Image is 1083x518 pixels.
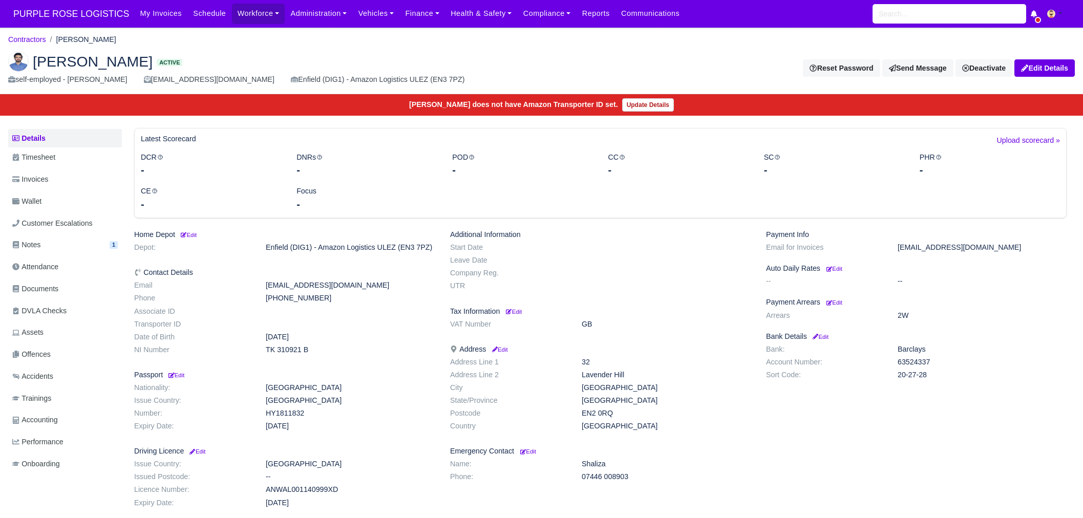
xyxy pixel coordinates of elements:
span: Accidents [12,371,53,382]
dd: 07446 008903 [574,472,758,481]
div: DCR [133,152,289,178]
a: Update Details [622,98,674,112]
dt: Postcode [442,409,574,418]
span: Assets [12,327,44,338]
span: Wallet [12,196,41,207]
div: self-employed - [PERSON_NAME] [8,74,128,85]
a: Notes 1 [8,235,122,255]
a: PURPLE ROSE LOGISTICS [8,4,134,24]
div: - [141,163,281,177]
a: Edit [824,264,842,272]
div: CE [133,185,289,211]
dt: Phone [126,294,258,303]
h6: Driving Licence [134,447,435,456]
dt: Country [442,422,574,430]
dd: 2W [890,311,1074,320]
small: Edit [490,347,507,353]
div: - [608,163,748,177]
dt: Email for Invoices [758,243,890,252]
dd: GB [574,320,758,329]
a: Edit [518,447,536,455]
a: Edit [167,371,184,379]
span: Invoices [12,174,48,185]
div: PHR [912,152,1068,178]
dt: Phone: [442,472,574,481]
dt: Nationality: [126,383,258,392]
dd: [GEOGRAPHIC_DATA] [574,383,758,392]
dd: [EMAIL_ADDRESS][DOMAIN_NAME] [258,281,442,290]
h6: Home Depot [134,230,435,239]
a: My Invoices [134,4,187,24]
small: Edit [188,448,205,455]
dt: Bank: [758,345,890,354]
dd: 20-27-28 [890,371,1074,379]
small: Edit [179,232,197,238]
h6: Passport [134,371,435,379]
a: Onboarding [8,454,122,474]
a: Edit [188,447,205,455]
a: Attendance [8,257,122,277]
dd: Enfield (DIG1) - Amazon Logistics ULEZ (EN3 7PZ) [258,243,442,252]
dt: UTR [442,282,574,290]
dd: EN2 0RQ [574,409,758,418]
dt: Associate ID [126,307,258,316]
div: - [296,163,437,177]
small: Edit [167,372,184,378]
a: Accidents [8,366,122,386]
a: Upload scorecard » [997,135,1060,152]
a: Assets [8,322,122,342]
span: Documents [12,283,58,295]
dd: [PHONE_NUMBER] [258,294,442,303]
span: Trainings [12,393,51,404]
dt: Account Number: [758,358,890,366]
span: [PERSON_NAME] [33,54,153,69]
dd: [EMAIL_ADDRESS][DOMAIN_NAME] [890,243,1074,252]
h6: Emergency Contact [450,447,751,456]
dt: Expiry Date: [126,499,258,507]
h6: Bank Details [766,332,1067,341]
span: Customer Escalations [12,218,93,229]
div: CC [600,152,756,178]
dd: -- [258,472,442,481]
a: Edit [179,230,197,239]
h6: Payment Info [766,230,1067,239]
a: Send Message [882,59,953,77]
button: Reset Password [803,59,880,77]
a: Deactivate [955,59,1012,77]
a: Workforce [232,4,285,24]
dt: Number: [126,409,258,418]
dd: 32 [574,358,758,366]
span: DVLA Checks [12,305,67,317]
a: Documents [8,279,122,299]
div: - [764,163,904,177]
a: Reports [577,4,615,24]
dt: State/Province [442,396,574,405]
a: Edit [504,307,522,315]
a: Performance [8,432,122,452]
dt: Name: [442,460,574,468]
a: Details [8,129,122,148]
a: DVLA Checks [8,301,122,321]
a: Customer Escalations [8,213,122,233]
dd: [DATE] [258,422,442,430]
dt: Address Line 1 [442,358,574,366]
li: [PERSON_NAME] [46,34,116,46]
h6: Payment Arrears [766,298,1067,307]
dt: Start Date [442,243,574,252]
span: Offences [12,349,51,360]
a: Edit [490,345,507,353]
a: Health & Safety [445,4,518,24]
dd: Barclays [890,345,1074,354]
dt: Licence Number: [126,485,258,494]
dd: [GEOGRAPHIC_DATA] [574,422,758,430]
h6: Tax Information [450,307,751,316]
dd: [DATE] [258,499,442,507]
small: Edit [520,448,536,455]
a: Invoices [8,169,122,189]
a: Trainings [8,389,122,408]
dt: Sort Code: [758,371,890,379]
dd: [GEOGRAPHIC_DATA] [258,460,442,468]
a: Accounting [8,410,122,430]
span: Performance [12,436,63,448]
h6: Additional Information [450,230,751,239]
